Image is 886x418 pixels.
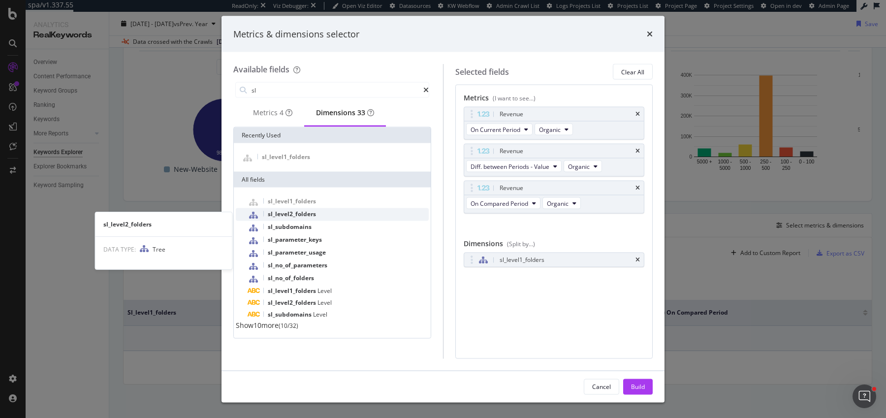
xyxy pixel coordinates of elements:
button: Diff. between Periods - Value [466,161,562,172]
span: On Compared Period [471,199,528,207]
div: brand label [280,108,284,118]
div: Selected fields [455,66,509,77]
div: modal [221,16,664,402]
button: Clear All [613,64,653,80]
div: RevenuetimesOn Current PeriodOrganic [464,107,645,140]
span: sl_level1_folders [268,287,317,295]
div: times [635,148,640,154]
span: Level [317,287,332,295]
div: sl_level1_folderstimes [464,253,645,267]
div: Metrics [253,108,292,118]
span: sl_level1_folders [262,153,310,161]
span: sl_subdomains [268,310,313,319]
div: times [635,111,640,117]
span: sl_subdomains [268,223,312,231]
button: Organic [564,161,602,172]
span: sl_level2_folders [268,210,316,218]
div: sl_level2_folders [95,220,232,228]
div: Cancel [592,382,611,390]
button: Organic [542,197,581,209]
span: 4 [280,108,284,117]
span: Show 10 more [236,321,279,330]
div: Available fields [233,64,289,75]
span: sl_parameter_keys [268,235,322,244]
span: 33 [357,108,365,117]
div: sl_level1_folders [500,255,544,265]
iframe: Intercom live chat [853,385,876,408]
input: Search by field name [251,83,423,97]
span: On Current Period [471,125,520,133]
div: Recently Used [234,128,431,143]
span: Organic [547,199,569,207]
div: brand label [357,108,365,118]
span: Level [313,310,327,319]
div: Metrics [464,93,645,107]
span: Organic [539,125,561,133]
div: RevenuetimesDiff. between Periods - ValueOrganic [464,144,645,177]
button: On Compared Period [466,197,540,209]
span: Diff. between Periods - Value [471,162,549,170]
button: On Current Period [466,124,533,135]
span: ( 10 / 32 ) [279,322,298,330]
div: Dimensions [464,239,645,253]
div: Metrics & dimensions selector [233,28,359,40]
button: Organic [535,124,573,135]
button: Cancel [584,379,619,394]
button: Build [623,379,653,394]
span: sl_level1_folders [268,197,316,205]
div: times [647,28,653,40]
div: Revenue [500,109,523,119]
span: Level [317,298,332,307]
div: Dimensions [316,108,374,118]
div: times [635,257,640,263]
div: Revenue [500,183,523,193]
div: Build [631,382,645,390]
div: RevenuetimesOn Compared PeriodOrganic [464,181,645,214]
span: sl_no_of_folders [268,274,314,282]
div: All fields [234,172,431,188]
div: Clear All [621,67,644,76]
div: times [635,185,640,191]
div: (I want to see...) [493,94,536,102]
span: Organic [568,162,590,170]
span: sl_level2_folders [268,298,317,307]
div: Revenue [500,146,523,156]
div: (Split by...) [507,240,535,248]
span: sl_no_of_parameters [268,261,327,269]
span: sl_parameter_usage [268,248,326,257]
